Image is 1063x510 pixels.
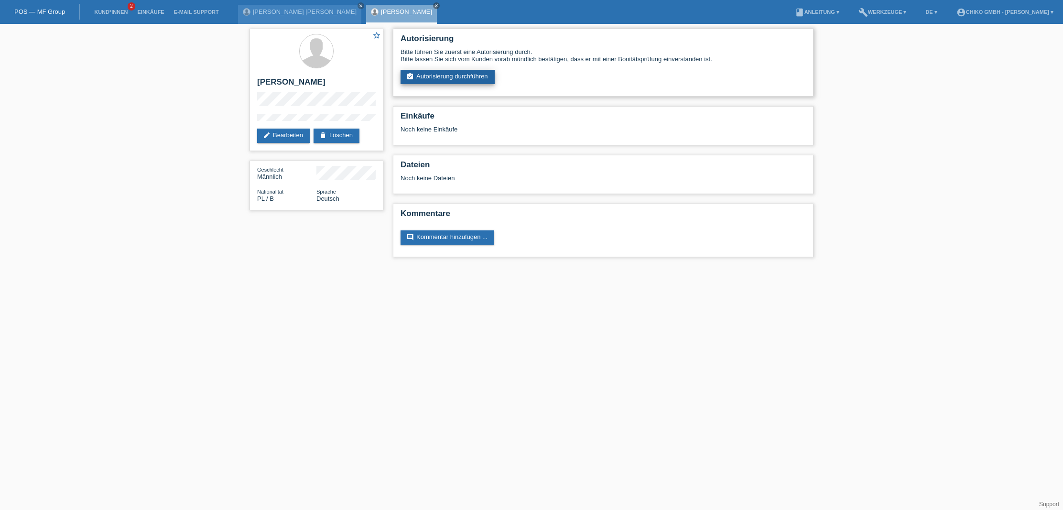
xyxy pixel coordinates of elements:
[795,8,804,17] i: book
[372,31,381,40] i: star_border
[433,2,440,9] a: close
[406,233,414,241] i: comment
[314,129,359,143] a: deleteLöschen
[14,8,65,15] a: POS — MF Group
[257,129,310,143] a: editBearbeiten
[401,70,495,84] a: assignment_turned_inAutorisierung durchführen
[952,9,1058,15] a: account_circleChiko GmbH - [PERSON_NAME] ▾
[1039,501,1059,508] a: Support
[858,8,868,17] i: build
[406,73,414,80] i: assignment_turned_in
[956,8,966,17] i: account_circle
[790,9,844,15] a: bookAnleitung ▾
[253,8,357,15] a: [PERSON_NAME] [PERSON_NAME]
[257,195,274,202] span: Polen / B / 20.02.2011
[257,167,283,173] span: Geschlecht
[434,3,439,8] i: close
[132,9,169,15] a: Einkäufe
[128,2,135,11] span: 2
[89,9,132,15] a: Kund*innen
[401,160,806,174] h2: Dateien
[257,189,283,195] span: Nationalität
[401,230,494,245] a: commentKommentar hinzufügen ...
[358,3,363,8] i: close
[401,34,806,48] h2: Autorisierung
[854,9,911,15] a: buildWerkzeuge ▾
[401,174,693,182] div: Noch keine Dateien
[319,131,327,139] i: delete
[401,111,806,126] h2: Einkäufe
[372,31,381,41] a: star_border
[257,166,316,180] div: Männlich
[316,195,339,202] span: Deutsch
[358,2,364,9] a: close
[381,8,432,15] a: [PERSON_NAME]
[169,9,224,15] a: E-Mail Support
[401,209,806,223] h2: Kommentare
[401,126,806,140] div: Noch keine Einkäufe
[263,131,271,139] i: edit
[921,9,942,15] a: DE ▾
[257,77,376,92] h2: [PERSON_NAME]
[316,189,336,195] span: Sprache
[401,48,806,63] div: Bitte führen Sie zuerst eine Autorisierung durch. Bitte lassen Sie sich vom Kunden vorab mündlich...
